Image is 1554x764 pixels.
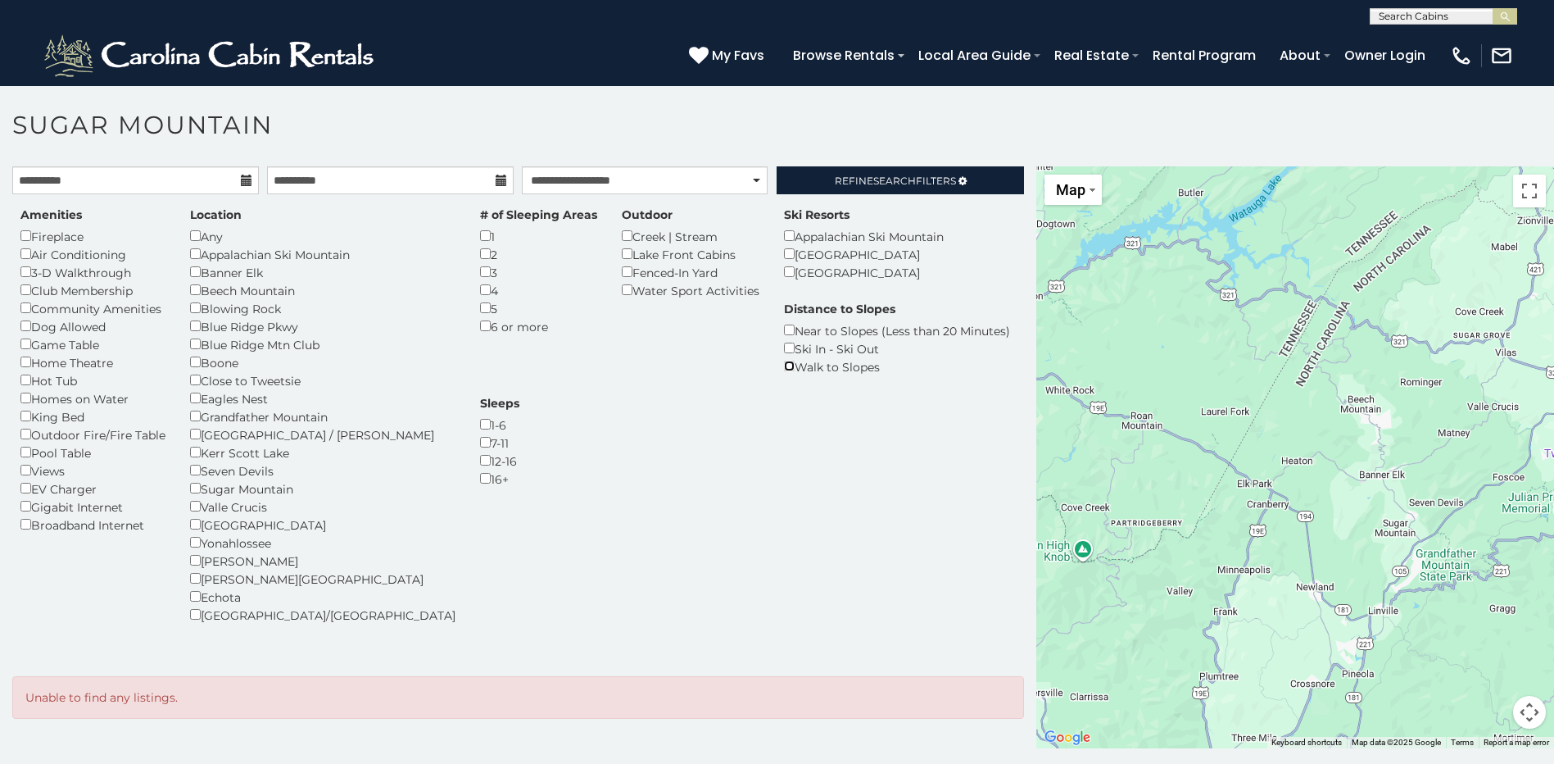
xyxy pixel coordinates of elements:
div: Home Theatre [20,353,165,371]
div: Ski In - Ski Out [784,339,1010,357]
div: Blowing Rock [190,299,455,317]
div: Lake Front Cabins [622,245,759,263]
div: Gigabit Internet [20,498,165,516]
label: Sleeps [480,395,519,412]
div: Banner Elk [190,263,455,281]
div: [GEOGRAPHIC_DATA] [784,263,944,281]
img: phone-regular-white.png [1450,44,1473,67]
div: 1 [480,227,597,245]
span: My Favs [712,45,764,66]
div: [GEOGRAPHIC_DATA] [190,516,455,534]
button: Map camera controls [1513,696,1546,729]
a: About [1271,41,1329,70]
div: Boone [190,353,455,371]
span: Refine Filters [835,175,956,187]
div: 1-6 [480,416,519,434]
label: Distance to Slopes [784,301,895,317]
div: Air Conditioning [20,245,165,263]
div: 6 or more [480,317,597,335]
a: My Favs [689,45,768,66]
div: Walk to Slopes [784,357,1010,375]
div: Pool Table [20,443,165,462]
div: Water Sport Activities [622,281,759,299]
div: Valle Crucis [190,498,455,516]
div: Eagles Nest [190,389,455,407]
img: Google [1040,727,1094,748]
img: mail-regular-white.png [1490,44,1513,67]
div: 12-16 [480,452,519,470]
a: Terms [1451,738,1474,747]
a: Report a map error [1484,738,1549,747]
div: 4 [480,281,597,299]
div: Close to Tweetsie [190,371,455,389]
div: [PERSON_NAME][GEOGRAPHIC_DATA] [190,570,455,588]
div: Any [190,227,455,245]
div: Near to Slopes (Less than 20 Minutes) [784,321,1010,339]
a: Open this area in Google Maps (opens a new window) [1040,727,1094,748]
div: Appalachian Ski Mountain [784,227,944,245]
div: Game Table [20,335,165,353]
label: Amenities [20,207,82,223]
div: [GEOGRAPHIC_DATA]/[GEOGRAPHIC_DATA] [190,606,455,624]
div: 7-11 [480,434,519,452]
a: Owner Login [1336,41,1434,70]
a: Browse Rentals [785,41,903,70]
div: Grandfather Mountain [190,407,455,425]
div: Creek | Stream [622,227,759,245]
div: Homes on Water [20,389,165,407]
div: 5 [480,299,597,317]
div: Outdoor Fire/Fire Table [20,425,165,443]
div: Community Amenities [20,299,165,317]
span: Map [1056,181,1085,198]
div: [GEOGRAPHIC_DATA] [784,245,944,263]
div: Kerr Scott Lake [190,443,455,462]
a: Local Area Guide [910,41,1039,70]
label: Outdoor [622,207,673,223]
button: Toggle fullscreen view [1513,175,1546,207]
div: 3 [480,263,597,281]
label: Ski Resorts [784,207,849,223]
div: Yonahlossee [190,534,455,552]
div: 3-D Walkthrough [20,263,165,281]
div: Blue Ridge Mtn Club [190,335,455,353]
div: Hot Tub [20,371,165,389]
span: Search [873,175,916,187]
div: 2 [480,245,597,263]
div: Appalachian Ski Mountain [190,245,455,263]
div: King Bed [20,407,165,425]
div: Fireplace [20,227,165,245]
button: Change map style [1044,175,1102,205]
label: # of Sleeping Areas [480,207,597,223]
div: Sugar Mountain [190,480,455,498]
div: [GEOGRAPHIC_DATA] / [PERSON_NAME] [190,425,455,443]
div: Echota [190,588,455,606]
div: Blue Ridge Pkwy [190,317,455,335]
div: Fenced-In Yard [622,263,759,281]
div: Views [20,462,165,480]
div: 16+ [480,470,519,488]
div: Dog Allowed [20,317,165,335]
span: Map data ©2025 Google [1352,738,1441,747]
a: RefineSearchFilters [777,166,1023,194]
div: Seven Devils [190,462,455,480]
div: EV Charger [20,480,165,498]
div: Club Membership [20,281,165,299]
div: Broadband Internet [20,516,165,534]
div: Beech Mountain [190,281,455,299]
a: Rental Program [1144,41,1264,70]
button: Keyboard shortcuts [1271,737,1342,748]
img: White-1-2.png [41,31,381,80]
a: Real Estate [1046,41,1137,70]
label: Location [190,207,242,223]
div: [PERSON_NAME] [190,552,455,570]
p: Unable to find any listings. [25,689,1011,706]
